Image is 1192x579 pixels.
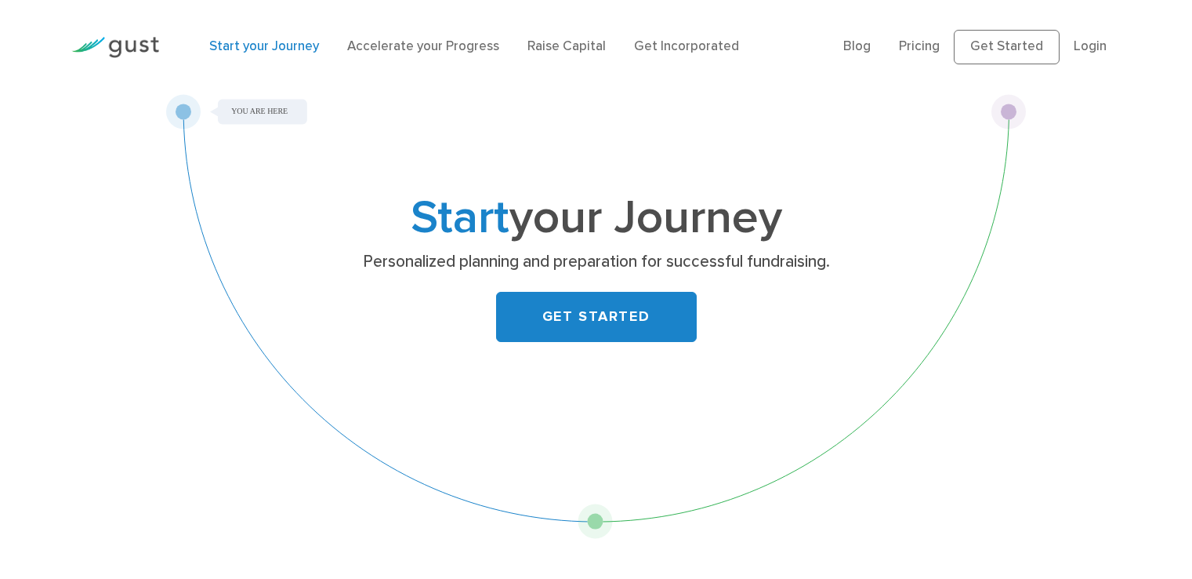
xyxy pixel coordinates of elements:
img: Gust Logo [71,37,159,58]
a: Get Incorporated [634,38,739,54]
a: Get Started [954,30,1060,64]
a: Login [1074,38,1107,54]
h1: your Journey [287,197,906,240]
span: Start [411,190,509,246]
a: GET STARTED [496,292,697,342]
a: Accelerate your Progress [347,38,499,54]
a: Raise Capital [527,38,606,54]
p: Personalized planning and preparation for successful fundraising. [292,251,900,273]
a: Start your Journey [209,38,319,54]
a: Blog [843,38,871,54]
a: Pricing [899,38,940,54]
